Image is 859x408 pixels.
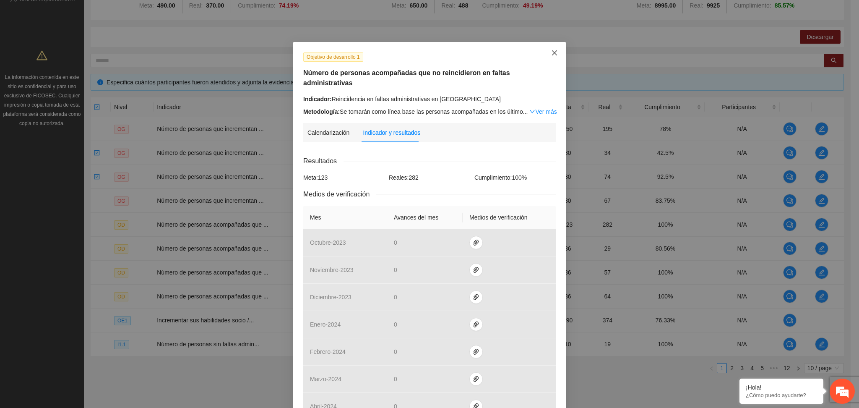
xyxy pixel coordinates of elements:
span: paper-clip [470,376,482,382]
span: Estamos en línea. [49,112,116,197]
span: noviembre - 2023 [310,267,354,273]
div: Reincidencia en faltas administrativas en [GEOGRAPHIC_DATA] [303,94,556,104]
th: Mes [303,206,387,229]
p: ¿Cómo puedo ayudarte? [746,392,817,398]
span: paper-clip [470,267,482,273]
span: marzo - 2024 [310,376,341,382]
strong: Metodología: [303,108,340,115]
span: Objetivo de desarrollo 1 [303,52,363,62]
button: paper-clip [469,290,483,304]
div: Minimizar ventana de chat en vivo [138,4,158,24]
span: paper-clip [470,294,482,301]
span: Resultados [303,156,344,166]
span: 0 [394,321,397,328]
div: ¡Hola! [746,384,817,391]
span: Medios de verificación [303,189,376,199]
button: paper-clip [469,345,483,358]
th: Avances del mes [387,206,463,229]
span: 0 [394,348,397,355]
textarea: Escriba su mensaje y pulse “Intro” [4,229,160,259]
strong: Indicador: [303,96,332,102]
span: 0 [394,239,397,246]
div: Meta: 123 [301,173,387,182]
span: Reales: 282 [389,174,419,181]
span: paper-clip [470,321,482,328]
th: Medios de verificación [463,206,556,229]
span: febrero - 2024 [310,348,346,355]
div: Indicador y resultados [363,128,420,137]
h5: Número de personas acompañadas que no reincidieron en faltas administrativas [303,68,556,88]
span: 0 [394,376,397,382]
button: paper-clip [469,236,483,249]
div: Chatee con nosotros ahora [44,43,141,54]
button: paper-clip [469,263,483,277]
span: close [551,50,558,56]
span: down [529,109,535,115]
div: Se tomarán como línea base las personas acompañadas en los último [303,107,556,116]
button: paper-clip [469,372,483,386]
span: ... [523,108,528,115]
span: paper-clip [470,239,482,246]
span: 0 [394,294,397,301]
button: paper-clip [469,318,483,331]
div: Cumplimiento: 100 % [472,173,558,182]
a: Expand [529,108,557,115]
span: 0 [394,267,397,273]
span: octubre - 2023 [310,239,346,246]
div: Calendarización [307,128,349,137]
span: enero - 2024 [310,321,341,328]
span: paper-clip [470,348,482,355]
span: diciembre - 2023 [310,294,351,301]
button: Close [543,42,566,65]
